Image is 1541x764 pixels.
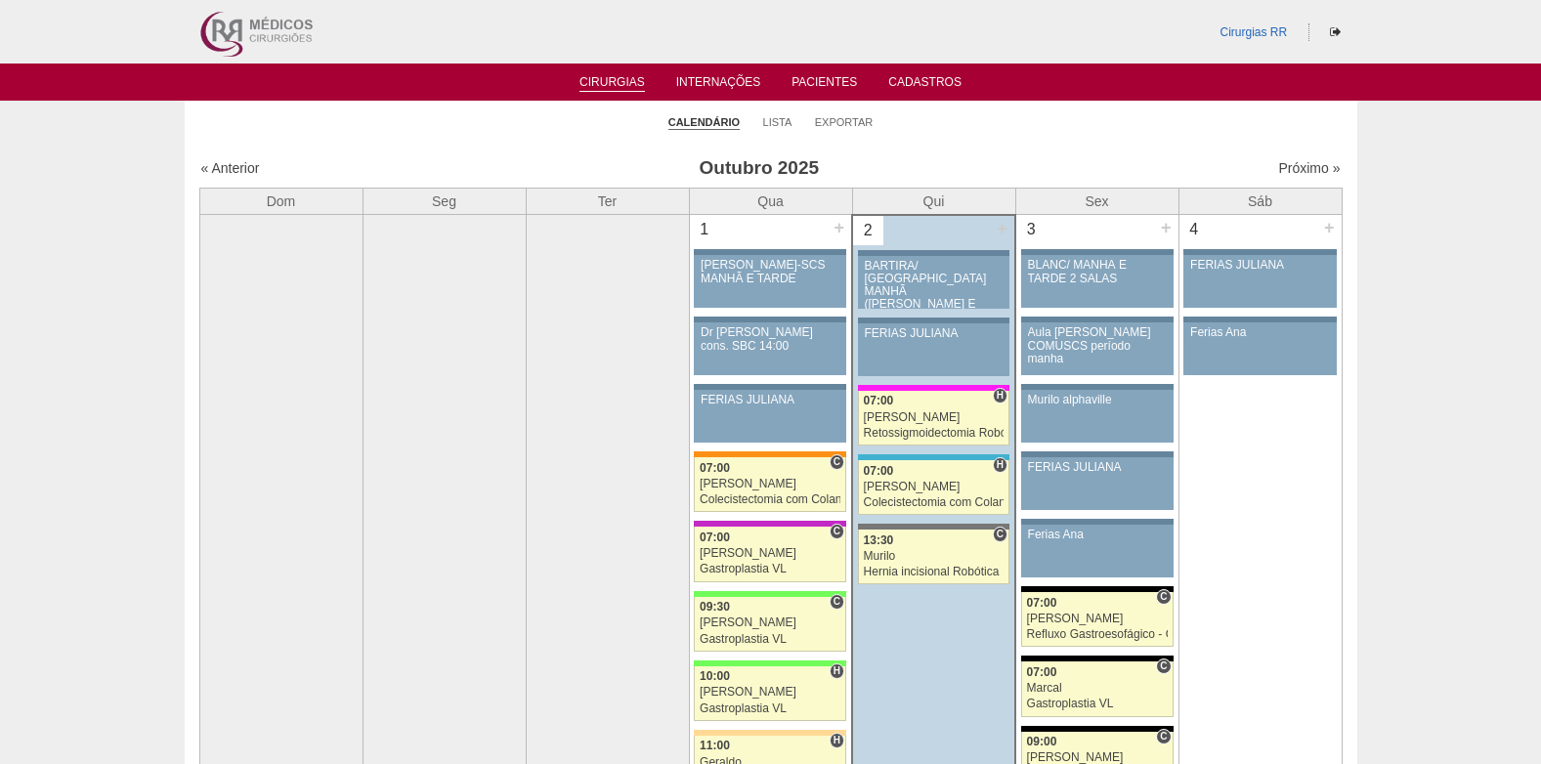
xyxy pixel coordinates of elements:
div: Key: Brasil [694,660,846,666]
a: [PERSON_NAME]-SCS MANHÃ E TARDE [694,255,846,308]
span: Hospital [830,733,844,748]
div: [PERSON_NAME] [700,686,840,699]
i: Sair [1330,26,1341,38]
span: 07:00 [1027,665,1057,679]
div: 1 [690,215,720,244]
span: Hospital [830,663,844,679]
div: [PERSON_NAME] [864,481,1005,493]
a: FERIAS JULIANA [1183,255,1336,308]
div: 2 [853,216,883,245]
span: 07:00 [864,394,894,407]
div: [PERSON_NAME] [700,547,840,560]
div: BLANC/ MANHÃ E TARDE 2 SALAS [1028,259,1167,284]
h3: Outubro 2025 [474,154,1044,183]
div: Key: Maria Braido [694,521,846,527]
div: FERIAS JULIANA [1028,461,1167,474]
div: Refluxo Gastroesofágico - Cirurgia VL [1027,628,1168,641]
div: FERIAS JULIANA [865,327,1004,340]
a: Calendário [668,115,740,130]
a: Ferias Ana [1021,525,1174,577]
th: Sex [1015,188,1178,215]
div: Key: Neomater [858,454,1009,460]
th: Seg [363,188,526,215]
span: 09:00 [1027,735,1057,748]
div: Key: Blanc [1021,586,1174,592]
th: Sáb [1178,188,1342,215]
div: 3 [1016,215,1047,244]
a: FERIAS JULIANA [694,390,846,443]
a: C 07:00 [PERSON_NAME] Gastroplastia VL [694,527,846,581]
div: [PERSON_NAME] [864,411,1005,424]
div: Key: Aviso [858,318,1009,323]
a: Exportar [815,115,874,129]
a: FERIAS JULIANA [1021,457,1174,510]
span: Hospital [993,457,1007,473]
a: C 07:00 [PERSON_NAME] Refluxo Gastroesofágico - Cirurgia VL [1021,592,1174,647]
div: Key: Aviso [1021,384,1174,390]
div: Key: Pro Matre [858,385,1009,391]
a: BARTIRA/ [GEOGRAPHIC_DATA] MANHÃ ([PERSON_NAME] E ANA)/ SANTA JOANA -TARDE [858,256,1009,309]
span: Consultório [830,454,844,470]
div: Key: Aviso [1021,451,1174,457]
th: Qua [689,188,852,215]
div: Key: Aviso [1183,317,1336,322]
div: Key: Blanc [1021,726,1174,732]
div: Dr [PERSON_NAME] cons. SBC 14:00 [701,326,839,352]
a: H 07:00 [PERSON_NAME] Colecistectomia com Colangiografia VL [858,460,1009,515]
div: Aula [PERSON_NAME] COMUSCS período manha [1028,326,1167,365]
span: 07:00 [700,531,730,544]
a: Aula [PERSON_NAME] COMUSCS período manha [1021,322,1174,375]
a: Murilo alphaville [1021,390,1174,443]
span: Consultório [1156,589,1171,605]
span: 07:00 [1027,596,1057,610]
div: Murilo [864,550,1005,563]
th: Ter [526,188,689,215]
div: Key: Aviso [1183,249,1336,255]
div: Key: Brasil [694,591,846,597]
a: H 10:00 [PERSON_NAME] Gastroplastia VL [694,666,846,721]
div: Gastroplastia VL [700,702,840,715]
div: Gastroplastia VL [700,633,840,646]
span: 10:00 [700,669,730,683]
a: « Anterior [201,160,260,176]
a: Ferias Ana [1183,322,1336,375]
a: Próximo » [1278,160,1340,176]
a: Cirurgias RR [1220,25,1287,39]
span: Consultório [830,524,844,539]
div: Key: Aviso [694,384,846,390]
a: Internações [676,75,761,95]
div: [PERSON_NAME] [1027,751,1168,764]
span: 07:00 [864,464,894,478]
a: C 07:00 [PERSON_NAME] Colecistectomia com Colangiografia VL [694,457,846,512]
a: Pacientes [792,75,857,95]
a: C 09:30 [PERSON_NAME] Gastroplastia VL [694,597,846,652]
div: Key: São Luiz - SCS [694,451,846,457]
div: Ferias Ana [1028,529,1167,541]
div: [PERSON_NAME] [700,478,840,490]
div: Gastroplastia VL [700,563,840,575]
div: Key: Bartira [694,730,846,736]
div: Hernia incisional Robótica [864,566,1005,578]
div: [PERSON_NAME]-SCS MANHÃ E TARDE [701,259,839,284]
div: 4 [1179,215,1210,244]
div: Key: Aviso [1021,519,1174,525]
div: BARTIRA/ [GEOGRAPHIC_DATA] MANHÃ ([PERSON_NAME] E ANA)/ SANTA JOANA -TARDE [865,260,1004,337]
span: Hospital [993,388,1007,403]
a: C 07:00 Marcal Gastroplastia VL [1021,661,1174,716]
th: Qui [852,188,1015,215]
a: H 07:00 [PERSON_NAME] Retossigmoidectomia Robótica [858,391,1009,446]
div: Key: Aviso [1021,317,1174,322]
div: Key: Santa Catarina [858,524,1009,530]
div: + [1321,215,1338,240]
span: Consultório [993,527,1007,542]
div: Marcal [1027,682,1168,695]
a: Lista [763,115,792,129]
div: Key: Blanc [1021,656,1174,661]
a: Cirurgias [579,75,645,92]
span: Consultório [1156,729,1171,744]
div: FERIAS JULIANA [701,394,839,406]
span: 09:30 [700,600,730,614]
div: [PERSON_NAME] [700,616,840,629]
div: Colecistectomia com Colangiografia VL [700,493,840,506]
div: Key: Aviso [694,317,846,322]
